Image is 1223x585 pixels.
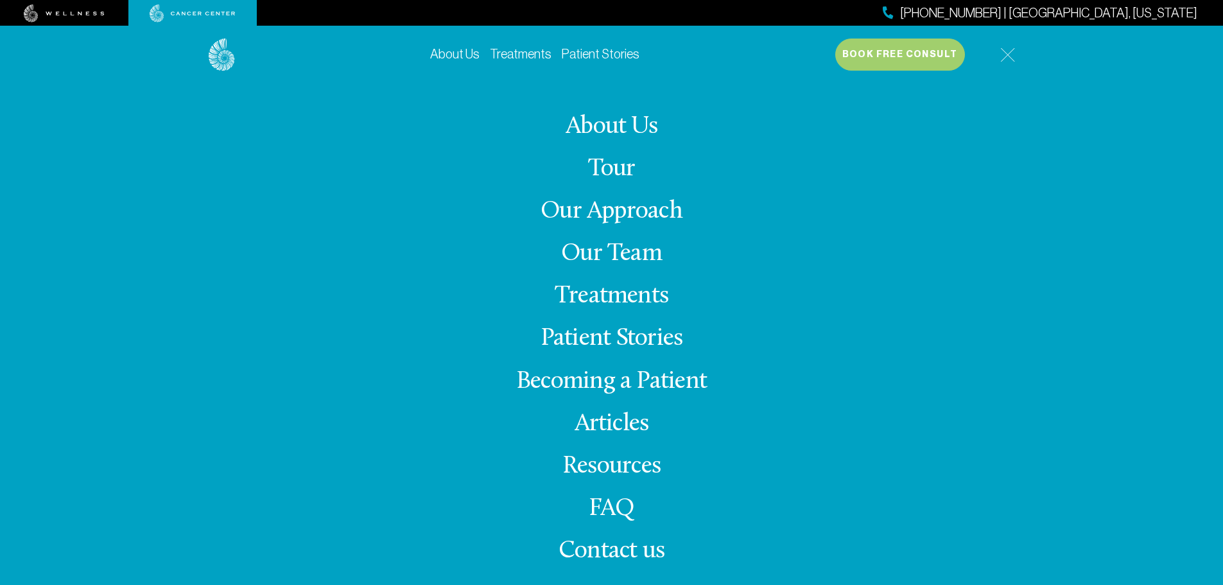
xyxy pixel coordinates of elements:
[430,47,480,61] a: About Us
[150,4,236,22] img: cancer center
[24,4,105,22] img: wellness
[490,47,551,61] a: Treatments
[566,114,657,139] a: About Us
[1000,48,1015,62] img: icon-hamburger
[559,539,664,564] span: Contact us
[588,157,636,182] a: Tour
[541,326,683,351] a: Patient Stories
[589,496,635,521] a: FAQ
[835,39,965,71] button: Book Free Consult
[562,454,661,479] a: Resources
[541,199,682,224] a: Our Approach
[883,4,1197,22] a: [PHONE_NUMBER] | [GEOGRAPHIC_DATA], [US_STATE]
[562,47,639,61] a: Patient Stories
[555,284,668,309] a: Treatments
[209,39,235,71] img: logo
[900,4,1197,22] span: [PHONE_NUMBER] | [GEOGRAPHIC_DATA], [US_STATE]
[516,369,707,394] a: Becoming a Patient
[575,412,649,437] a: Articles
[561,241,662,266] a: Our Team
